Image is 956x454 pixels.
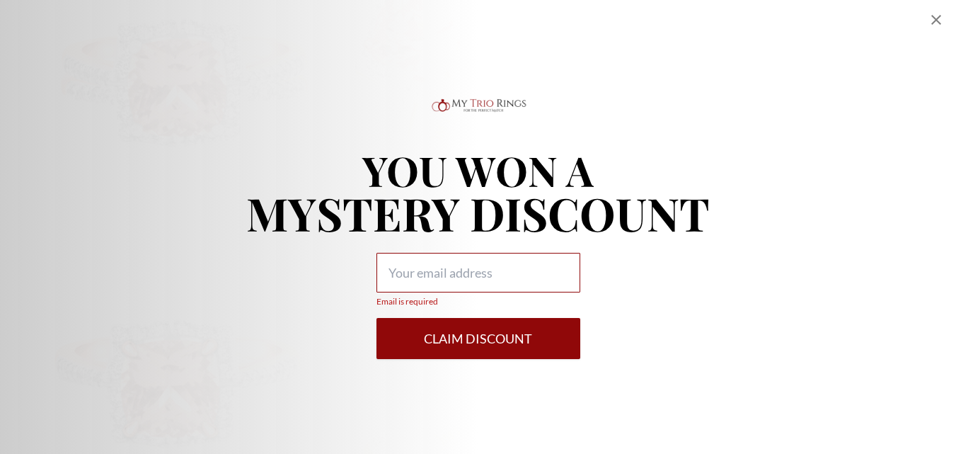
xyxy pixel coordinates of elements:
[376,294,580,310] p: Email is required
[246,149,710,191] p: YOU WON A
[429,96,528,115] img: Logo
[376,318,580,359] button: Claim DISCOUNT
[928,11,945,28] div: Close popup
[376,253,580,293] input: Email is required
[246,191,710,236] p: MYSTERY DISCOUNT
